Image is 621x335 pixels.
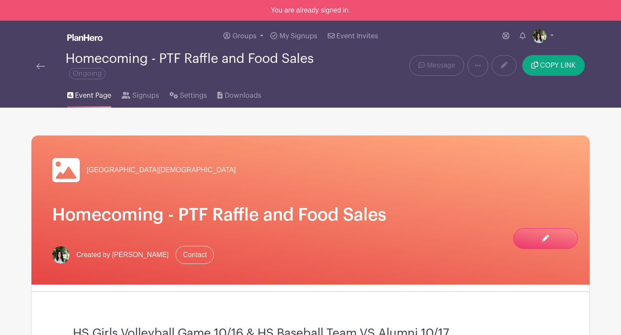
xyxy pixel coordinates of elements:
[67,80,111,108] a: Event Page
[87,165,236,175] span: [GEOGRAPHIC_DATA][DEMOGRAPHIC_DATA]
[336,33,378,40] span: Event Invites
[522,55,585,76] button: COPY LINK
[52,246,69,264] img: ICS%20Faculty%20Staff%20Headshots%202024-2025-42.jpg
[220,21,267,52] a: Groups
[279,33,317,40] span: My Signups
[232,33,257,40] span: Groups
[66,52,345,80] div: Homecoming - PTF Raffle and Food Sales
[225,90,261,101] span: Downloads
[180,90,207,101] span: Settings
[217,80,261,108] a: Downloads
[76,250,169,260] span: Created by [PERSON_NAME]
[324,21,382,52] a: Event Invites
[176,246,214,264] a: Contact
[169,80,207,108] a: Settings
[533,29,546,43] img: ICS%20Faculty%20Staff%20Headshots%202024-2025-42.jpg
[36,63,45,69] img: back-arrow-29a5d9b10d5bd6ae65dc969a981735edf675c4d7a1fe02e03b50dbd4ba3cdb55.svg
[540,62,576,69] span: COPY LINK
[409,55,464,76] a: Message
[52,205,569,225] h1: Homecoming - PTF Raffle and Food Sales
[75,90,111,101] span: Event Page
[69,68,106,79] span: Ongoing
[427,60,455,71] span: Message
[132,90,159,101] span: Signups
[122,80,159,108] a: Signups
[67,34,103,41] img: logo_white-6c42ec7e38ccf1d336a20a19083b03d10ae64f83f12c07503d8b9e83406b4c7d.svg
[267,21,320,52] a: My Signups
